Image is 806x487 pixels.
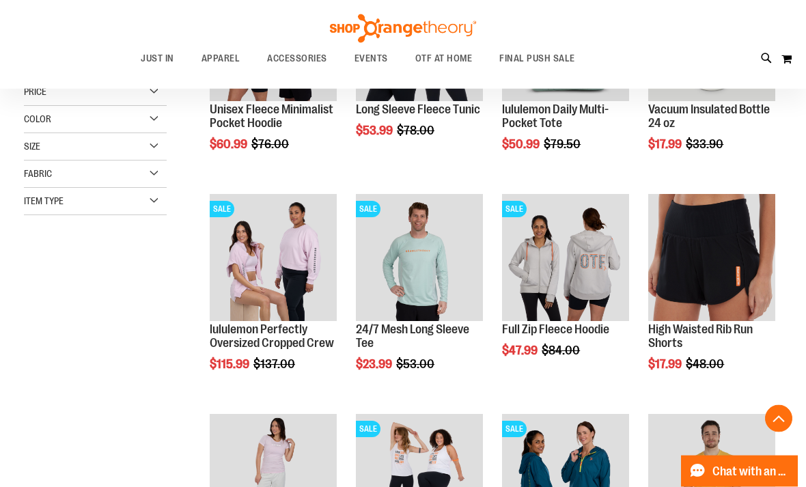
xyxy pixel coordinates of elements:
img: Main Image of 1457091 [502,195,629,322]
img: Main Image of 1457095 [356,195,483,322]
span: JUST IN [141,43,174,74]
span: $78.00 [397,124,436,138]
span: SALE [502,201,527,218]
span: $137.00 [253,358,297,372]
button: Chat with an Expert [681,456,798,487]
div: product [641,188,782,406]
span: Size [24,141,40,152]
span: SALE [356,421,380,438]
img: Shop Orangetheory [328,14,478,43]
span: Item Type [24,196,64,207]
span: $17.99 [648,138,684,152]
img: lululemon Perfectly Oversized Cropped Crew [210,195,337,322]
div: product [349,188,490,406]
span: Fabric [24,169,52,180]
span: $60.99 [210,138,249,152]
a: High Waisted Rib Run Shorts [648,323,753,350]
a: Unisex Fleece Minimalist Pocket Hoodie [210,103,333,130]
a: Full Zip Fleece Hoodie [502,323,609,337]
a: Main Image of 1457095SALE [356,195,483,324]
div: product [495,188,636,392]
span: APPAREL [201,43,240,74]
a: lululemon Perfectly Oversized Cropped CrewSALE [210,195,337,324]
span: $79.50 [544,138,583,152]
span: $17.99 [648,358,684,372]
span: $23.99 [356,358,394,372]
a: lululemon Daily Multi-Pocket Tote [502,103,609,130]
span: SALE [356,201,380,218]
span: $53.99 [356,124,395,138]
a: Main Image of 1457091SALE [502,195,629,324]
span: FINAL PUSH SALE [499,43,575,74]
span: SALE [210,201,234,218]
span: EVENTS [355,43,388,74]
span: $50.99 [502,138,542,152]
a: lululemon Perfectly Oversized Cropped Crew [210,323,334,350]
span: $48.00 [686,358,726,372]
a: 24/7 Mesh Long Sleeve Tee [356,323,469,350]
span: OTF AT HOME [415,43,473,74]
span: $33.90 [686,138,725,152]
span: SALE [502,421,527,438]
a: High Waisted Rib Run Shorts [648,195,775,324]
span: $53.00 [396,358,436,372]
span: Price [24,87,46,98]
span: ACCESSORIES [267,43,327,74]
img: High Waisted Rib Run Shorts [648,195,775,322]
span: $76.00 [251,138,291,152]
div: product [203,188,344,406]
span: $84.00 [542,344,582,358]
span: $47.99 [502,344,540,358]
span: Chat with an Expert [712,465,790,478]
a: Long Sleeve Fleece Tunic [356,103,480,117]
span: Color [24,114,51,125]
span: $115.99 [210,358,251,372]
button: Back To Top [765,405,792,432]
a: Vacuum Insulated Bottle 24 oz [648,103,774,130]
